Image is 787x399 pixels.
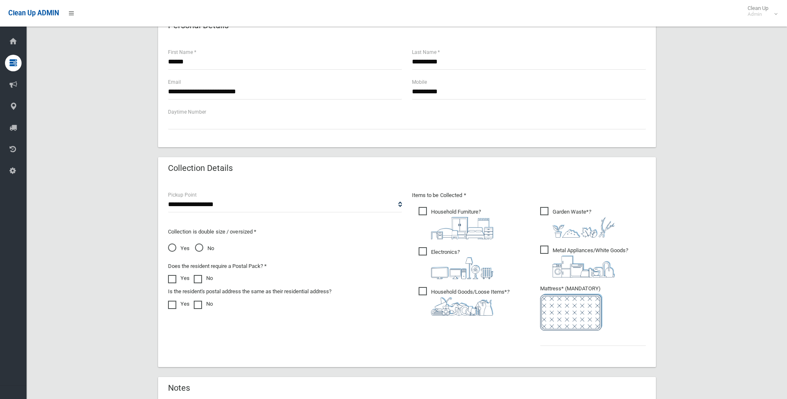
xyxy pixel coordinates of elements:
[158,160,243,176] header: Collection Details
[553,209,615,238] i: ?
[168,299,190,309] label: Yes
[412,190,646,200] p: Items to be Collected *
[431,289,509,316] i: ?
[431,257,493,279] img: 394712a680b73dbc3d2a6a3a7ffe5a07.png
[168,273,190,283] label: Yes
[540,285,646,331] span: Mattress* (MANDATORY)
[431,217,493,239] img: aa9efdbe659d29b613fca23ba79d85cb.png
[748,11,768,17] small: Admin
[540,246,628,277] span: Metal Appliances/White Goods
[8,9,59,17] span: Clean Up ADMIN
[194,299,213,309] label: No
[743,5,777,17] span: Clean Up
[431,249,493,279] i: ?
[195,243,214,253] span: No
[419,207,493,239] span: Household Furniture
[168,227,402,237] p: Collection is double size / oversized *
[419,287,509,316] span: Household Goods/Loose Items*
[168,243,190,253] span: Yes
[168,287,331,297] label: Is the resident's postal address the same as their residential address?
[553,217,615,238] img: 4fd8a5c772b2c999c83690221e5242e0.png
[540,294,602,331] img: e7408bece873d2c1783593a074e5cb2f.png
[419,247,493,279] span: Electronics
[158,380,200,396] header: Notes
[168,261,267,271] label: Does the resident require a Postal Pack? *
[553,255,615,277] img: 36c1b0289cb1767239cdd3de9e694f19.png
[431,209,493,239] i: ?
[553,247,628,277] i: ?
[431,297,493,316] img: b13cc3517677393f34c0a387616ef184.png
[194,273,213,283] label: No
[540,207,615,238] span: Garden Waste*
